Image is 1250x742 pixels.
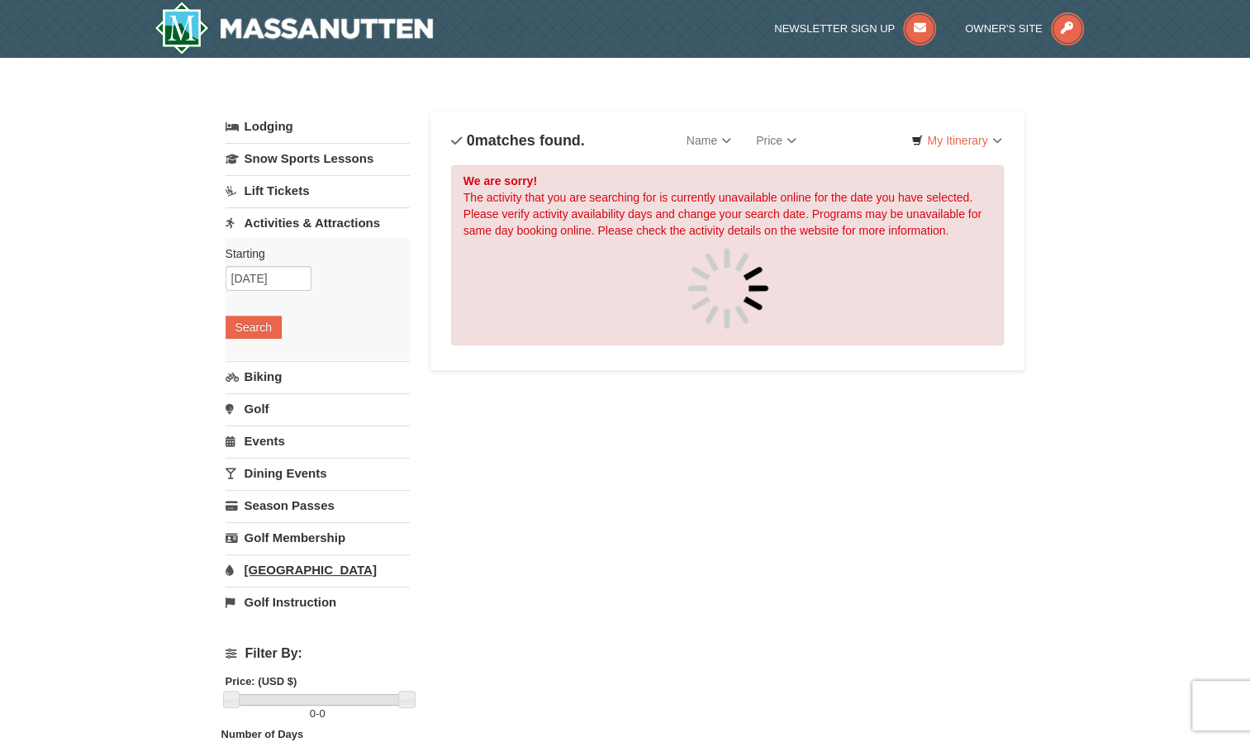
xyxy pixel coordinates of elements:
h4: matches found. [451,132,585,149]
a: Golf Instruction [226,587,410,617]
a: Owner's Site [965,22,1084,35]
a: Activities & Attractions [226,207,410,238]
strong: We are sorry! [463,174,537,188]
a: Massanutten Resort [154,2,434,55]
strong: Number of Days [221,728,304,740]
a: Season Passes [226,490,410,521]
a: Events [226,426,410,456]
a: Price [744,124,809,157]
a: Lift Tickets [226,175,410,206]
label: Starting [226,245,397,262]
a: Lodging [226,112,410,141]
img: spinner.gif [687,247,769,330]
a: [GEOGRAPHIC_DATA] [226,554,410,585]
h4: Filter By: [226,646,410,661]
a: Biking [226,361,410,392]
span: 0 [319,707,325,720]
a: Golf [226,393,410,424]
span: Newsletter Sign Up [774,22,895,35]
button: Search [226,316,282,339]
span: Owner's Site [965,22,1043,35]
div: The activity that you are searching for is currently unavailable online for the date you have sel... [451,165,1005,345]
a: Dining Events [226,458,410,488]
strong: Price: (USD $) [226,675,297,687]
img: Massanutten Resort Logo [154,2,434,55]
a: Name [674,124,744,157]
span: 0 [467,132,475,149]
a: My Itinerary [901,128,1012,153]
a: Snow Sports Lessons [226,143,410,174]
a: Golf Membership [226,522,410,553]
span: 0 [310,707,316,720]
a: Newsletter Sign Up [774,22,936,35]
label: - [226,706,410,722]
